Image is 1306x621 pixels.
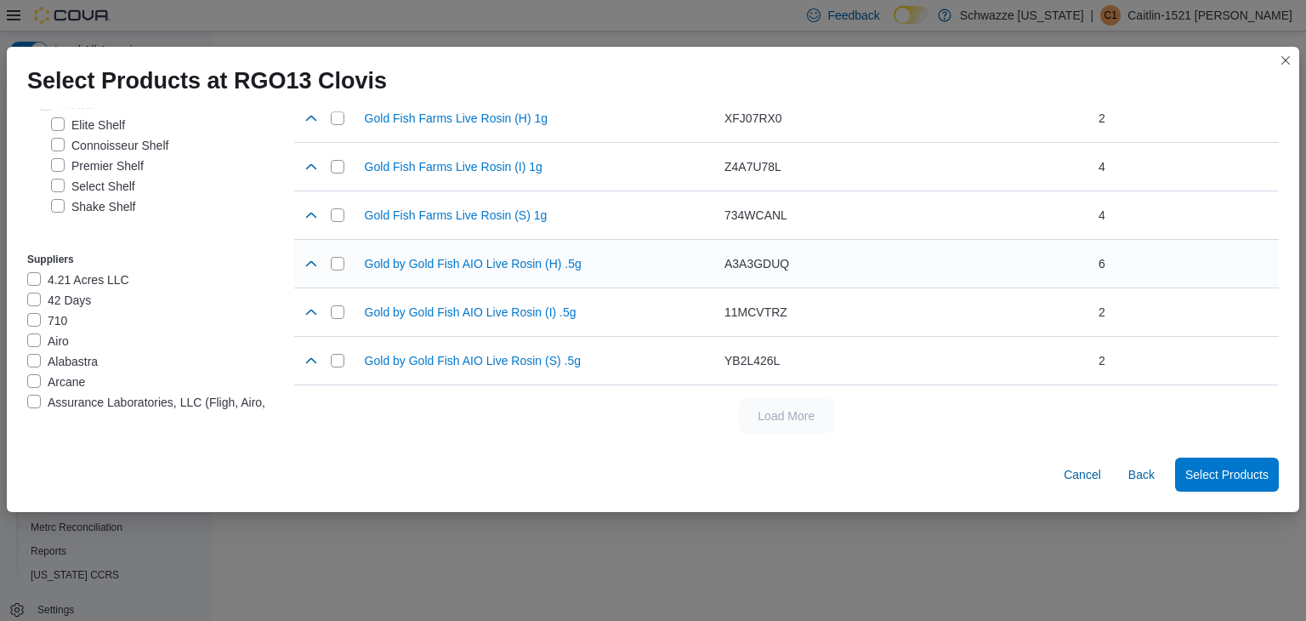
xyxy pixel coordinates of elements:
[27,351,98,372] label: Alabastra
[724,158,898,175] div: Z4A7U78L
[724,304,898,321] div: 11MCVTRZ
[27,67,387,94] h1: Select Products at RGO13 Clovis
[1099,304,1272,321] div: 2
[1185,466,1269,483] span: Select Products
[1057,458,1108,492] button: Cancel
[1275,50,1296,71] button: Closes this modal window
[365,208,548,222] button: Gold Fish Farms Live Rosin (S) 1g
[27,331,69,351] label: Airo
[1099,255,1272,272] div: 6
[1121,458,1161,492] button: Back
[1175,458,1279,492] button: Select Products
[739,399,834,433] button: Load More
[51,217,130,237] label: OZ Special
[51,156,144,176] label: Premier Shelf
[51,176,135,197] label: Select Shelf
[51,115,125,135] label: Elite Shelf
[1099,352,1272,369] div: 2
[51,197,136,217] label: Shake Shelf
[365,257,582,271] button: Gold by Gold Fish AIO Live Rosin (H) .5g
[724,207,898,224] div: 734WCANL
[27,270,129,290] label: 4.21 Acres LLC
[27,290,91,310] label: 42 Days
[27,392,274,433] label: Assurance Laboratories, LLC (Fligh, Airo, [PERSON_NAME])
[1128,466,1155,483] span: Back
[365,305,576,319] button: Gold by Gold Fish AIO Live Rosin (I) .5g
[27,372,85,392] label: Arcane
[724,352,898,369] div: YB2L426L
[1064,466,1101,483] span: Cancel
[1099,158,1272,175] div: 4
[365,160,542,174] button: Gold Fish Farms Live Rosin (I) 1g
[27,310,67,331] label: 710
[27,253,74,266] label: Suppliers
[365,354,581,367] button: Gold by Gold Fish AIO Live Rosin (S) .5g
[1099,207,1272,224] div: 4
[724,110,898,127] div: XFJ07RX0
[1099,110,1272,127] div: 2
[365,111,548,125] button: Gold Fish Farms Live Rosin (H) 1g
[758,407,815,424] span: Load More
[724,255,898,272] div: A3A3GDUQ
[51,135,168,156] label: Connoisseur Shelf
